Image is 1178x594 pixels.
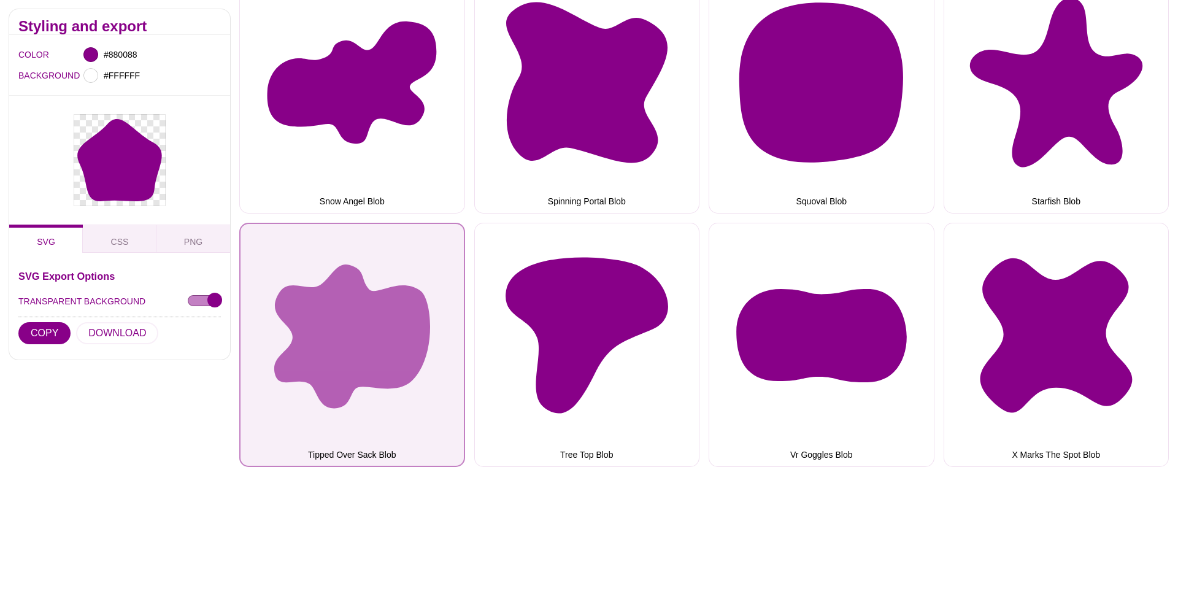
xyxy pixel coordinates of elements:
[18,293,145,309] label: TRANSPARENT BACKGROUND
[156,225,230,253] button: PNG
[18,271,221,281] h3: SVG Export Options
[474,223,700,467] button: Tree Top Blob
[18,47,34,63] label: COLOR
[18,21,221,31] h2: Styling and export
[18,322,71,344] button: COPY
[18,67,34,83] label: BACKGROUND
[239,223,465,467] button: Tipped Over Sack Blob
[76,322,158,344] button: DOWNLOAD
[944,223,1169,467] button: X Marks The Spot Blob
[709,223,934,467] button: Vr Goggles Blob
[184,237,202,247] span: PNG
[111,237,129,247] span: CSS
[83,225,156,253] button: CSS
